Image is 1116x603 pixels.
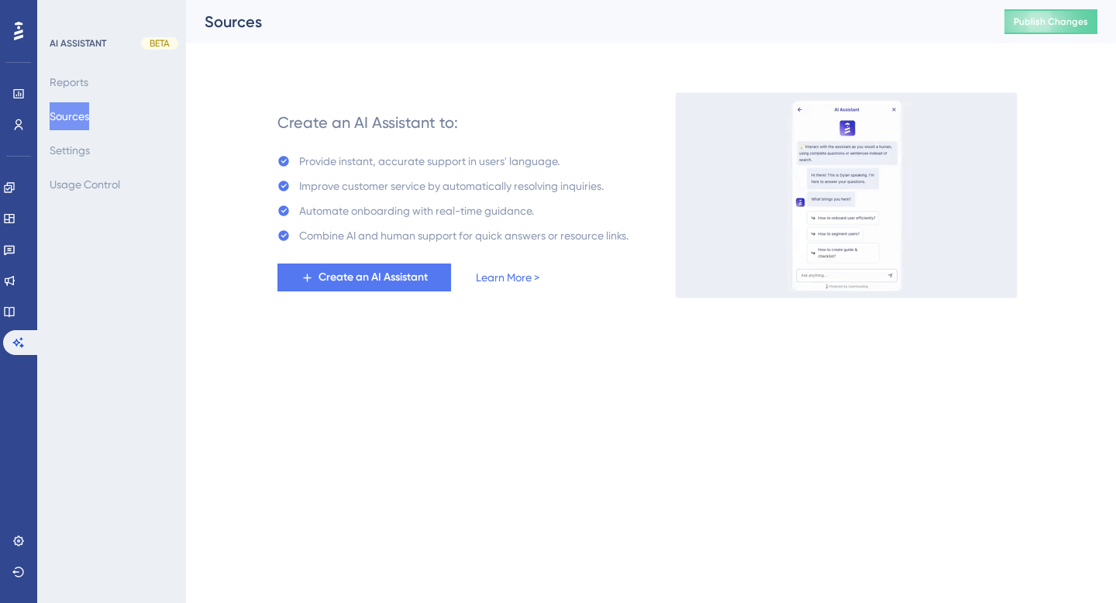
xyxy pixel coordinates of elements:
[277,264,451,291] button: Create an AI Assistant
[476,268,539,287] a: Learn More >
[319,268,428,287] span: Create an AI Assistant
[50,171,120,198] button: Usage Control
[299,226,629,245] div: Combine AI and human support for quick answers or resource links.
[675,92,1018,298] img: 536038c8a6906fa413afa21d633a6c1c.gif
[1004,9,1097,34] button: Publish Changes
[50,136,90,164] button: Settings
[50,102,89,130] button: Sources
[277,112,458,133] div: Create an AI Assistant to:
[1014,16,1088,28] span: Publish Changes
[50,37,106,50] div: AI ASSISTANT
[299,202,534,220] div: Automate onboarding with real-time guidance.
[205,11,966,33] div: Sources
[299,177,604,195] div: Improve customer service by automatically resolving inquiries.
[299,152,560,171] div: Provide instant, accurate support in users' language.
[50,68,88,96] button: Reports
[141,37,178,50] div: BETA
